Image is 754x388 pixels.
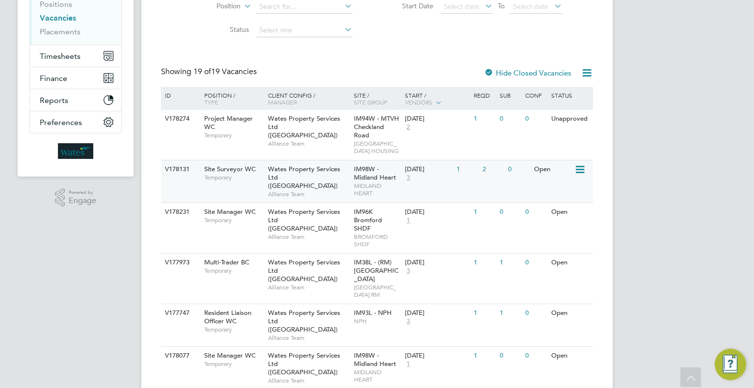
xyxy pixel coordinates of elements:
button: Timesheets [30,45,121,67]
span: NPH [354,317,401,325]
div: Unapproved [549,110,592,128]
div: [DATE] [405,259,469,267]
span: Alliance Team [268,190,349,198]
span: Project Manager WC [204,114,253,131]
div: 0 [523,110,548,128]
div: Start / [403,87,471,111]
a: Powered byEngage [55,188,97,207]
span: 3 [405,174,411,182]
div: Open [532,160,574,179]
span: Preferences [40,118,82,127]
span: IM98W - Midland Heart [354,165,396,181]
span: Manager [268,98,297,106]
span: Finance [40,74,67,83]
span: Vendors [405,98,432,106]
span: Wates Property Services Ltd ([GEOGRAPHIC_DATA]) [268,207,340,233]
div: 0 [497,203,523,221]
span: Site Manager WC [204,207,256,216]
span: Alliance Team [268,334,349,342]
input: Select one [256,24,352,37]
div: Position / [197,87,266,110]
span: Timesheets [40,52,81,61]
div: Sub [497,87,523,103]
span: Resident Liaison Officer WC [204,309,251,325]
div: 0 [497,347,523,365]
span: 1 [405,216,411,225]
div: 0 [497,110,523,128]
div: Showing [161,67,259,77]
div: Open [549,304,592,322]
span: Alliance Team [268,377,349,385]
span: Site Group [354,98,387,106]
span: 2 [405,123,411,131]
span: [GEOGRAPHIC_DATA] HOUSING [354,140,401,155]
div: 1 [471,347,497,365]
span: [GEOGRAPHIC_DATA] RM [354,284,401,299]
label: Hide Closed Vacancies [484,68,571,78]
button: Finance [30,67,121,89]
a: Placements [40,27,81,36]
div: 0 [506,160,531,179]
a: Vacancies [40,13,76,23]
span: Site Manager WC [204,351,256,360]
span: Temporary [204,131,263,139]
button: Preferences [30,111,121,133]
span: Alliance Team [268,233,349,241]
span: Site Surveyor WC [204,165,256,173]
div: Status [549,87,592,103]
span: IM38L - (RM) [GEOGRAPHIC_DATA] [354,258,399,283]
span: 19 of [193,67,211,77]
span: Wates Property Services Ltd ([GEOGRAPHIC_DATA]) [268,351,340,376]
div: [DATE] [405,352,469,360]
span: 3 [405,317,411,326]
span: Reports [40,96,68,105]
div: 0 [523,203,548,221]
span: Wates Property Services Ltd ([GEOGRAPHIC_DATA]) [268,114,340,139]
img: wates-logo-retina.png [58,143,93,159]
button: Reports [30,89,121,111]
span: Powered by [69,188,96,197]
div: 1 [497,254,523,272]
div: 0 [523,254,548,272]
span: Temporary [204,326,263,334]
div: V177973 [162,254,197,272]
span: Temporary [204,360,263,368]
span: Type [204,98,218,106]
span: Wates Property Services Ltd ([GEOGRAPHIC_DATA]) [268,309,340,334]
div: ID [162,87,197,103]
div: V177747 [162,304,197,322]
div: Open [549,254,592,272]
button: Engage Resource Center [715,349,746,380]
div: V178274 [162,110,197,128]
span: Alliance Team [268,284,349,291]
div: 1 [471,110,497,128]
div: 1 [497,304,523,322]
span: BROMFORD SHDF [354,233,401,248]
span: Multi-Trader BC [204,258,249,266]
div: 2 [480,160,506,179]
div: Client Config / [266,87,351,110]
div: 0 [523,347,548,365]
div: 1 [471,304,497,322]
span: Temporary [204,216,263,224]
div: Reqd [471,87,497,103]
div: Conf [523,87,548,103]
div: Open [549,203,592,221]
div: 0 [523,304,548,322]
span: Engage [69,197,96,205]
span: Select date [513,2,548,11]
div: V178231 [162,203,197,221]
span: Wates Property Services Ltd ([GEOGRAPHIC_DATA]) [268,165,340,190]
span: IM96K Bromford SHDF [354,207,382,233]
span: 1 [405,360,411,368]
label: Start Date [377,1,433,10]
div: [DATE] [405,165,452,174]
span: Wates Property Services Ltd ([GEOGRAPHIC_DATA]) [268,258,340,283]
div: [DATE] [405,309,469,317]
span: IM98W - Midland Heart [354,351,396,368]
span: 19 Vacancies [193,67,257,77]
div: V178131 [162,160,197,179]
a: Go to home page [29,143,122,159]
div: [DATE] [405,208,469,216]
div: Open [549,347,592,365]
